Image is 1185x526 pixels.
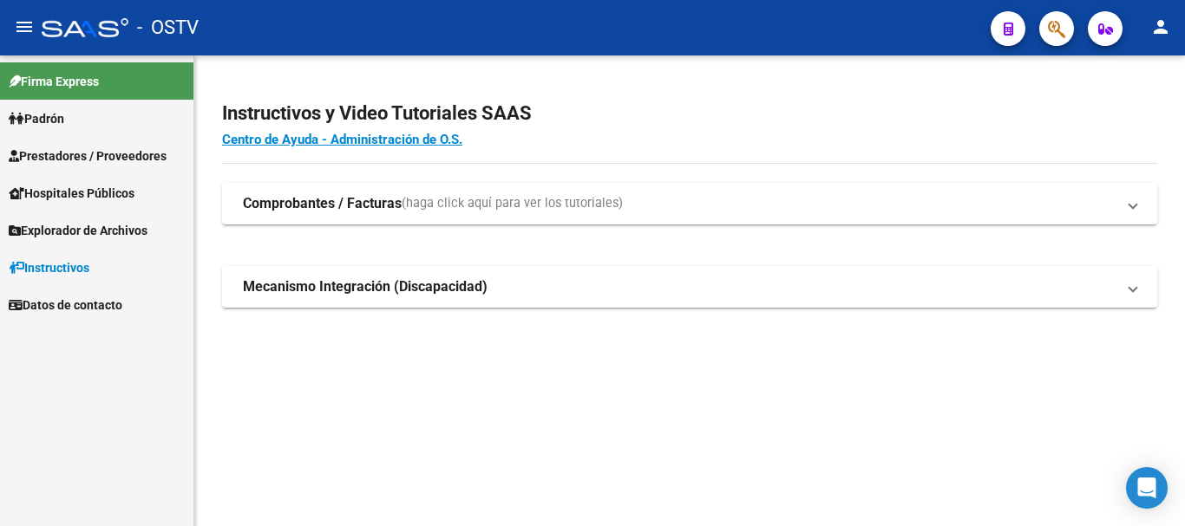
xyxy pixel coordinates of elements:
[402,194,623,213] span: (haga click aquí para ver los tutoriales)
[9,258,89,277] span: Instructivos
[1126,467,1168,509] div: Open Intercom Messenger
[14,16,35,37] mat-icon: menu
[243,277,488,296] strong: Mecanismo Integración (Discapacidad)
[222,266,1157,308] mat-expansion-panel-header: Mecanismo Integración (Discapacidad)
[9,295,122,315] span: Datos de contacto
[137,9,199,47] span: - OSTV
[222,132,462,147] a: Centro de Ayuda - Administración de O.S.
[243,194,402,213] strong: Comprobantes / Facturas
[222,183,1157,224] mat-expansion-panel-header: Comprobantes / Facturas(haga click aquí para ver los tutoriales)
[9,184,134,203] span: Hospitales Públicos
[9,72,99,91] span: Firma Express
[1150,16,1171,37] mat-icon: person
[9,221,147,240] span: Explorador de Archivos
[222,97,1157,130] h2: Instructivos y Video Tutoriales SAAS
[9,146,167,166] span: Prestadores / Proveedores
[9,109,64,128] span: Padrón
